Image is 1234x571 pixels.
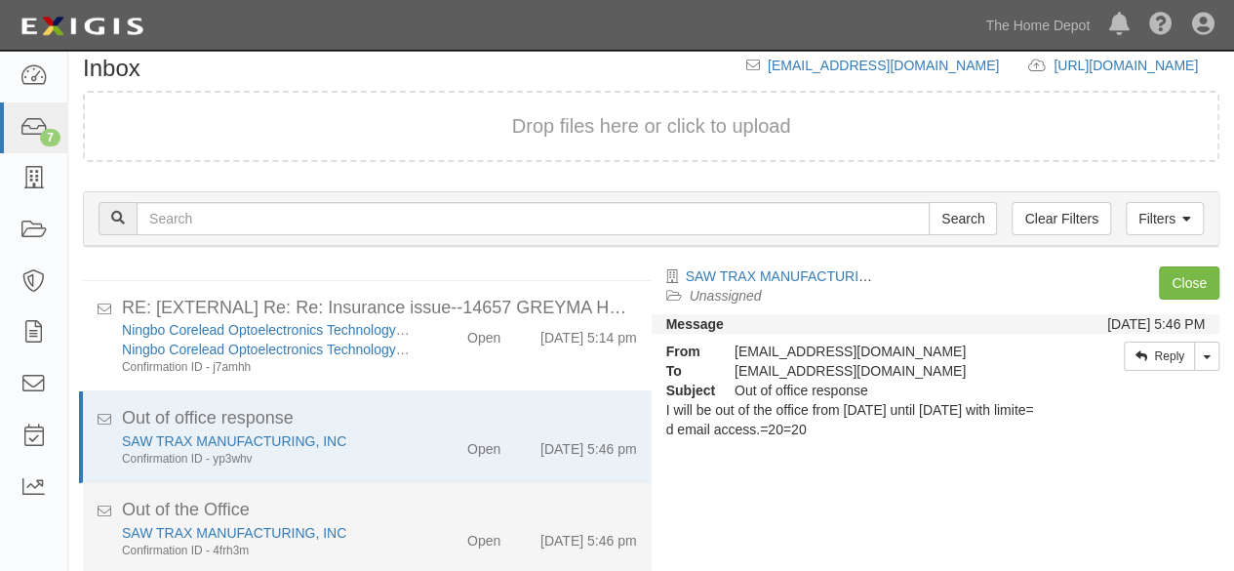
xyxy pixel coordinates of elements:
[690,288,762,304] a: Unassigned
[40,129,60,146] div: 7
[122,433,346,449] a: SAW TRAX MANUFACTURING, INC
[122,406,637,431] div: Out of office response
[666,316,724,332] strong: Message
[15,9,149,44] img: logo-5460c22ac91f19d4615b14bd174203de0afe785f0fc80cf4dbbc73dc1793850b.png
[1124,342,1195,371] a: Reply
[720,381,1063,400] div: Out of office response
[122,498,637,523] div: Out of the Office
[720,342,1063,361] div: [EMAIL_ADDRESS][DOMAIN_NAME]
[975,6,1099,45] a: The Home Depot
[1054,58,1219,73] a: [URL][DOMAIN_NAME]
[122,322,444,338] a: Ningbo Corelead Optoelectronics Technology Co.,Ltd
[540,431,637,459] div: [DATE] 5:46 pm
[122,359,410,376] div: Confirmation ID - j7amhh
[1107,314,1205,334] div: [DATE] 5:46 PM
[720,361,1063,381] div: party-ycn3at@sbainsurance.homedepot.com
[467,523,500,551] div: Open
[122,525,346,541] a: SAW TRAX MANUFACTURING, INC
[512,112,791,141] button: Drop files here or click to upload
[1149,14,1173,37] i: Help Center - Complianz
[652,342,720,361] strong: From
[1012,202,1110,235] a: Clear Filters
[1159,266,1219,300] a: Close
[467,431,500,459] div: Open
[83,56,140,81] h1: Inbox
[1126,202,1204,235] a: Filters
[540,523,637,551] div: [DATE] 5:46 pm
[540,320,637,347] div: [DATE] 5:14 pm
[122,451,410,468] div: Confirmation ID - yp3whv
[122,342,444,357] a: Ningbo Corelead Optoelectronics Technology Co.,Ltd
[652,381,720,400] strong: Subject
[122,296,637,321] div: RE: [EXTERNAL] Re: Re: Insurance issue--14657 GREYMA HOME RICH LIMITED(Factory-Wangmao (Cambodia)...
[467,320,500,347] div: Open
[768,58,999,73] a: [EMAIL_ADDRESS][DOMAIN_NAME]
[929,202,997,235] input: Search
[686,268,910,284] a: SAW TRAX MANUFACTURING, INC
[137,202,930,235] input: Search
[122,543,410,559] div: Confirmation ID - 4frh3m
[652,361,720,381] strong: To
[666,400,1206,439] p: I will be out of the office from [DATE] until [DATE] with limite= d email access.=20=20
